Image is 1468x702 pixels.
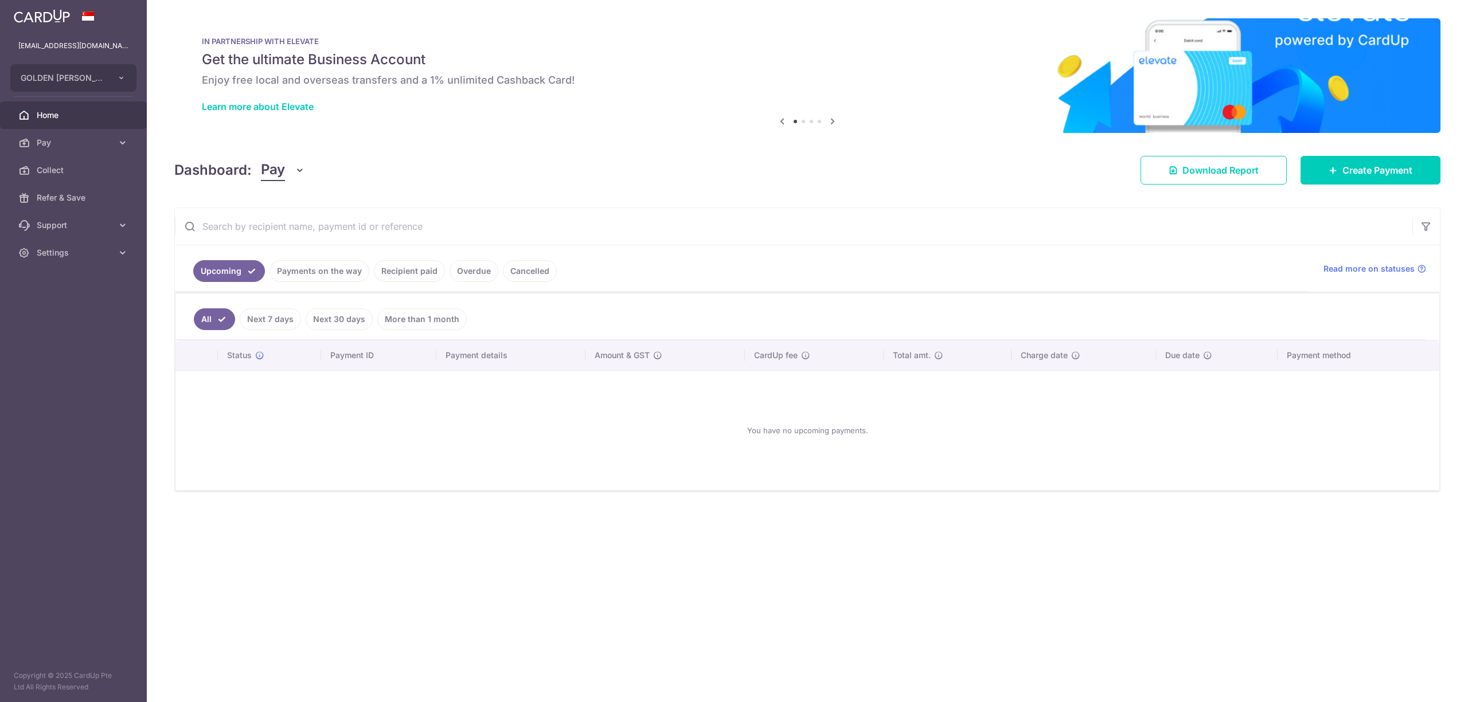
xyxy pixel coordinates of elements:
[227,350,252,361] span: Status
[193,260,265,282] a: Upcoming
[21,72,106,84] span: GOLDEN [PERSON_NAME] MARKETING
[174,160,252,181] h4: Dashboard:
[174,18,1440,133] img: Renovation banner
[306,308,373,330] a: Next 30 days
[175,208,1412,245] input: Search by recipient name, payment id or reference
[37,219,112,231] span: Support
[202,73,1413,87] h6: Enjoy free local and overseas transfers and a 1% unlimited Cashback Card!
[202,37,1413,46] p: IN PARTNERSHIP WITH ELEVATE
[18,40,128,52] p: [EMAIL_ADDRESS][DOMAIN_NAME]
[189,380,1426,481] div: You have no upcoming payments.
[261,159,285,181] span: Pay
[194,308,235,330] a: All
[1323,263,1415,274] span: Read more on statuses
[1278,340,1439,370] th: Payment method
[595,350,650,361] span: Amount & GST
[261,159,305,181] button: Pay
[1021,350,1068,361] span: Charge date
[37,137,112,148] span: Pay
[1165,350,1200,361] span: Due date
[1141,156,1287,185] a: Download Report
[270,260,369,282] a: Payments on the way
[14,9,70,23] img: CardUp
[202,101,314,112] a: Learn more about Elevate
[893,350,931,361] span: Total amt.
[37,192,112,203] span: Refer & Save
[37,164,112,176] span: Collect
[377,308,467,330] a: More than 1 month
[37,247,112,258] span: Settings
[37,109,112,121] span: Home
[754,350,798,361] span: CardUp fee
[436,340,585,370] th: Payment details
[240,308,301,330] a: Next 7 days
[1182,163,1259,177] span: Download Report
[503,260,557,282] a: Cancelled
[374,260,445,282] a: Recipient paid
[321,340,436,370] th: Payment ID
[1323,263,1426,274] a: Read more on statuses
[1301,156,1440,185] a: Create Payment
[450,260,498,282] a: Overdue
[1342,163,1412,177] span: Create Payment
[202,50,1413,69] h5: Get the ultimate Business Account
[10,64,136,92] button: GOLDEN [PERSON_NAME] MARKETING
